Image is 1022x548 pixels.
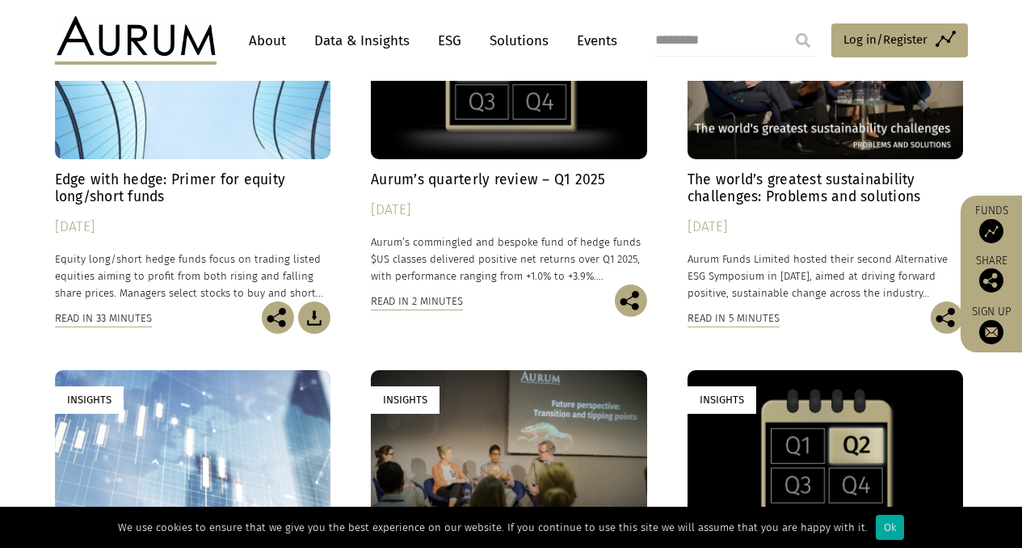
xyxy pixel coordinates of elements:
div: Insights [688,386,756,413]
div: Insights [371,386,440,413]
p: Equity long/short hedge funds focus on trading listed equities aiming to profit from both rising ... [55,251,331,301]
p: Aurum’s commingled and bespoke fund of hedge funds $US classes delivered positive net returns ove... [371,234,647,285]
img: Share this post [615,285,647,317]
a: About [241,26,294,56]
img: Download Article [298,301,330,334]
a: ESG [430,26,469,56]
div: Read in 2 minutes [371,293,463,310]
h4: The world’s greatest sustainability challenges: Problems and solutions [688,171,964,205]
div: Insights [55,386,124,413]
img: Access Funds [979,219,1003,243]
a: Funds [969,204,1014,243]
div: [DATE] [688,216,964,238]
p: Aurum Funds Limited hosted their second Alternative ESG Symposium in [DATE], aimed at driving for... [688,251,964,301]
a: Sign up [969,305,1014,344]
div: Read in 5 minutes [688,310,780,327]
a: Log in/Register [831,23,968,57]
div: Read in 33 minutes [55,310,152,327]
div: Share [969,255,1014,293]
div: [DATE] [55,216,331,238]
img: Share this post [979,268,1003,293]
a: Events [569,26,617,56]
img: Share this post [931,301,963,334]
a: Data & Insights [306,26,418,56]
a: Solutions [482,26,557,56]
img: Sign up to our newsletter [979,320,1003,344]
img: Share this post [262,301,294,334]
h4: Aurum’s quarterly review – Q1 2025 [371,171,647,188]
div: Ok [876,515,904,540]
h4: Edge with hedge: Primer for equity long/short funds [55,171,331,205]
input: Submit [787,24,819,57]
span: Log in/Register [843,30,927,49]
img: Aurum [55,16,217,65]
div: [DATE] [371,199,647,221]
